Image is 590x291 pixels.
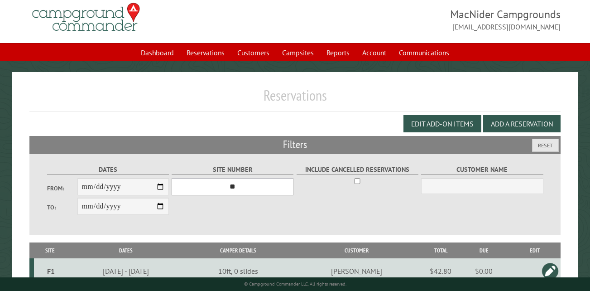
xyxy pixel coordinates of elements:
h2: Filters [29,136,561,153]
span: MacNider Campgrounds [EMAIL_ADDRESS][DOMAIN_NAME] [295,7,561,32]
th: Site [34,242,66,258]
a: Reports [321,44,355,61]
td: [PERSON_NAME] [290,258,422,284]
label: From: [47,184,77,193]
label: Dates [47,165,169,175]
label: Customer Name [421,165,543,175]
th: Edit [509,242,561,258]
label: Site Number [172,165,293,175]
a: Customers [232,44,275,61]
a: Reservations [181,44,230,61]
a: Dashboard [135,44,179,61]
label: Include Cancelled Reservations [297,165,418,175]
th: Camper Details [186,242,290,258]
a: Campsites [277,44,319,61]
th: Dates [66,242,186,258]
label: To: [47,203,77,212]
th: Due [459,242,509,258]
a: Account [357,44,392,61]
td: $42.80 [422,258,459,284]
button: Edit Add-on Items [403,115,481,132]
th: Total [422,242,459,258]
td: $0.00 [459,258,509,284]
td: 10ft, 0 slides [186,258,290,284]
h1: Reservations [29,87,561,112]
th: Customer [290,242,422,258]
div: F1 [38,267,64,276]
small: © Campground Commander LLC. All rights reserved. [244,281,346,287]
button: Reset [532,139,559,152]
div: [DATE] - [DATE] [67,267,184,276]
a: Communications [393,44,455,61]
button: Add a Reservation [483,115,561,132]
